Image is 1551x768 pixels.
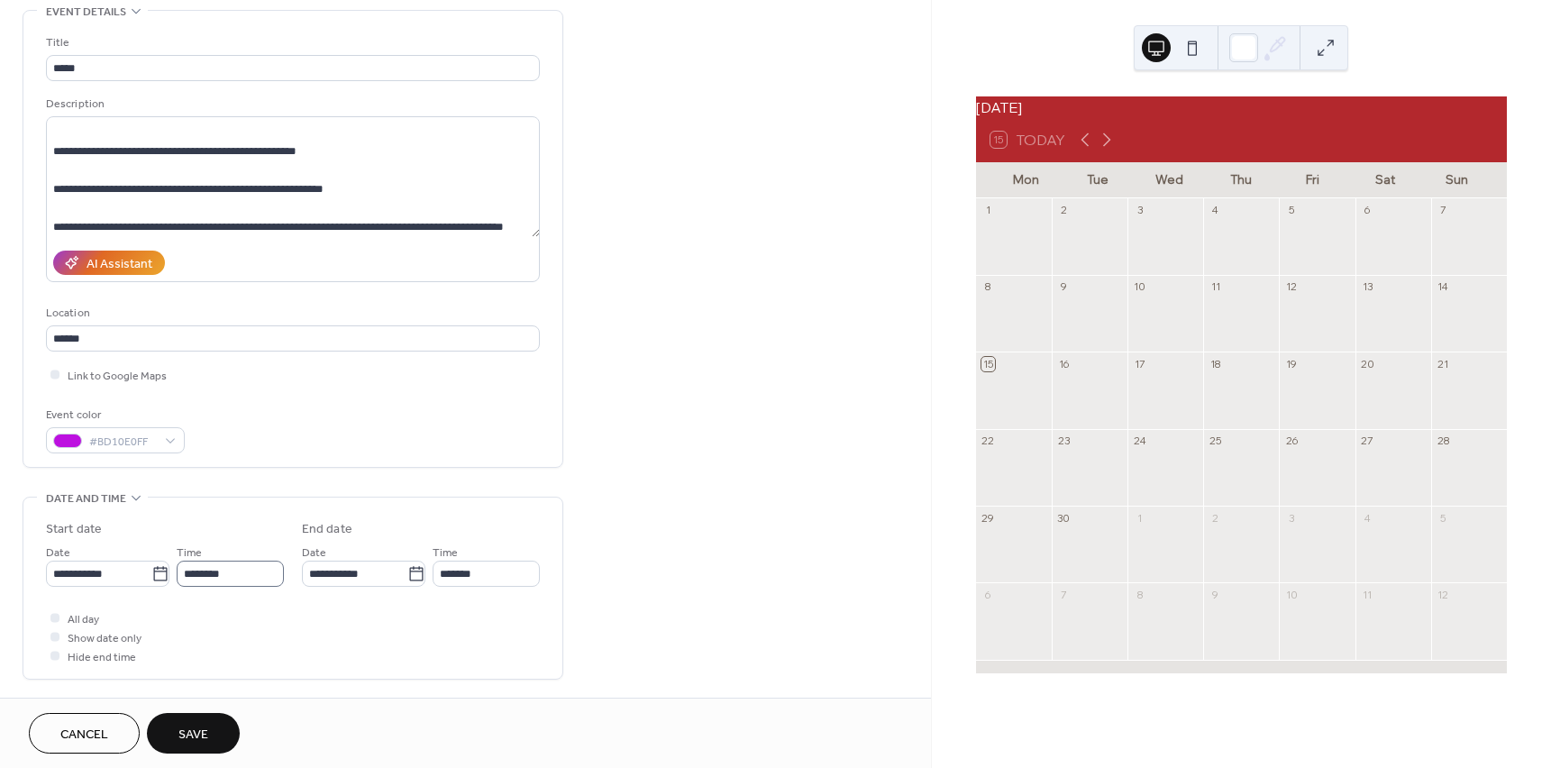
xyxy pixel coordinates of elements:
[1209,588,1222,601] div: 9
[1284,204,1298,217] div: 5
[1437,434,1450,448] div: 28
[147,713,240,754] button: Save
[1437,588,1450,601] div: 12
[1284,434,1298,448] div: 26
[1209,280,1222,294] div: 11
[46,406,181,425] div: Event color
[46,544,70,562] span: Date
[68,648,136,667] span: Hide end time
[302,520,352,539] div: End date
[1057,588,1071,601] div: 7
[433,544,458,562] span: Time
[1133,511,1146,525] div: 1
[1361,511,1374,525] div: 4
[1209,204,1222,217] div: 4
[1284,280,1298,294] div: 12
[46,33,536,52] div: Title
[1057,204,1071,217] div: 2
[60,726,108,745] span: Cancel
[46,95,536,114] div: Description
[1284,357,1298,370] div: 19
[1361,434,1374,448] div: 27
[1349,162,1421,198] div: Sat
[29,713,140,754] button: Cancel
[46,3,126,22] span: Event details
[1057,357,1071,370] div: 16
[1209,511,1222,525] div: 2
[1361,357,1374,370] div: 20
[981,434,995,448] div: 22
[1133,588,1146,601] div: 8
[1209,357,1222,370] div: 18
[1437,357,1450,370] div: 21
[1361,204,1374,217] div: 6
[981,588,995,601] div: 6
[1062,162,1134,198] div: Tue
[53,251,165,275] button: AI Assistant
[46,304,536,323] div: Location
[1437,280,1450,294] div: 14
[68,367,167,386] span: Link to Google Maps
[976,96,1507,118] div: [DATE]
[46,489,126,508] span: Date and time
[1284,511,1298,525] div: 3
[1057,434,1071,448] div: 23
[990,162,1063,198] div: Mon
[1277,162,1349,198] div: Fri
[1133,434,1146,448] div: 24
[981,280,995,294] div: 8
[87,255,152,274] div: AI Assistant
[981,357,995,370] div: 15
[1361,280,1374,294] div: 13
[68,629,141,648] span: Show date only
[1134,162,1206,198] div: Wed
[1437,511,1450,525] div: 5
[1057,511,1071,525] div: 30
[178,726,208,745] span: Save
[1437,204,1450,217] div: 7
[1420,162,1492,198] div: Sun
[981,204,995,217] div: 1
[1057,280,1071,294] div: 9
[1133,204,1146,217] div: 3
[1209,434,1222,448] div: 25
[1361,588,1374,601] div: 11
[1133,280,1146,294] div: 10
[981,511,995,525] div: 29
[1133,357,1146,370] div: 17
[46,520,102,539] div: Start date
[1205,162,1277,198] div: Thu
[302,544,326,562] span: Date
[68,610,99,629] span: All day
[89,433,156,452] span: #BD10E0FF
[1284,588,1298,601] div: 10
[177,544,202,562] span: Time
